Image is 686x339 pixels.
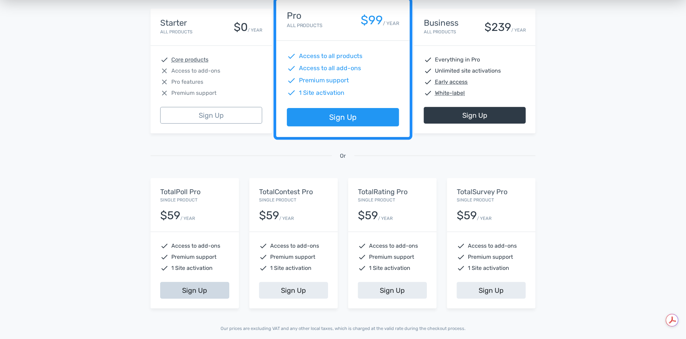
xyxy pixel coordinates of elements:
[468,264,509,272] span: 1 Site activation
[259,264,267,272] span: check
[358,264,366,272] span: check
[160,56,169,64] span: check
[160,282,229,299] a: Sign Up
[424,29,456,34] small: All Products
[511,27,526,33] small: / YEAR
[160,209,180,222] div: $59
[299,52,363,61] span: Access to all products
[424,89,432,97] span: check
[171,89,216,97] span: Premium support
[424,56,432,64] span: check
[435,67,501,75] span: Unlimited site activations
[457,209,477,222] div: $59
[270,264,311,272] span: 1 Site activation
[468,253,513,261] span: Premium support
[287,76,296,85] span: check
[248,27,262,33] small: / YEAR
[160,107,262,124] a: Sign Up
[361,14,383,27] div: $99
[378,215,393,222] small: / YEAR
[160,188,229,196] h5: TotalPoll Pro
[358,197,395,202] small: Single Product
[457,242,465,250] span: check
[340,152,346,160] span: Or
[457,253,465,261] span: check
[457,264,465,272] span: check
[259,209,279,222] div: $59
[171,78,203,86] span: Pro features
[287,23,322,28] small: All Products
[369,253,414,261] span: Premium support
[171,242,220,250] span: Access to add-ons
[358,209,378,222] div: $59
[259,188,328,196] h5: TotalContest Pro
[424,18,458,27] h4: Business
[287,108,399,127] a: Sign Up
[369,242,418,250] span: Access to add-ons
[160,29,192,34] small: All Products
[383,20,399,27] small: / YEAR
[369,264,410,272] span: 1 Site activation
[424,67,432,75] span: check
[485,21,511,33] div: $239
[160,253,169,261] span: check
[160,67,169,75] span: close
[299,88,345,97] span: 1 Site activation
[358,282,427,299] a: Sign Up
[477,215,491,222] small: / YEAR
[160,264,169,272] span: check
[424,107,526,124] a: Sign Up
[424,78,432,86] span: check
[270,253,315,261] span: Premium support
[171,264,213,272] span: 1 Site activation
[171,56,208,64] abbr: Core products
[457,282,526,299] a: Sign Up
[160,197,197,202] small: Single Product
[160,242,169,250] span: check
[299,64,361,73] span: Access to all add-ons
[457,197,494,202] small: Single Product
[468,242,517,250] span: Access to add-ons
[259,197,296,202] small: Single Product
[160,18,192,27] h4: Starter
[259,242,267,250] span: check
[358,253,366,261] span: check
[234,21,248,33] div: $0
[270,242,319,250] span: Access to add-ons
[151,325,535,332] p: Our prices are excluding VAT and any other local taxes, which is charged at the valid rate during...
[435,56,480,64] span: Everything in Pro
[358,242,366,250] span: check
[287,88,296,97] span: check
[279,215,294,222] small: / YEAR
[457,188,526,196] h5: TotalSurvey Pro
[259,282,328,299] a: Sign Up
[171,67,220,75] span: Access to add-ons
[358,188,427,196] h5: TotalRating Pro
[287,11,322,21] h4: Pro
[160,89,169,97] span: close
[435,89,465,97] abbr: White-label
[160,78,169,86] span: close
[287,52,296,61] span: check
[287,64,296,73] span: check
[435,78,468,86] abbr: Early access
[180,215,195,222] small: / YEAR
[259,253,267,261] span: check
[299,76,349,85] span: Premium support
[171,253,216,261] span: Premium support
